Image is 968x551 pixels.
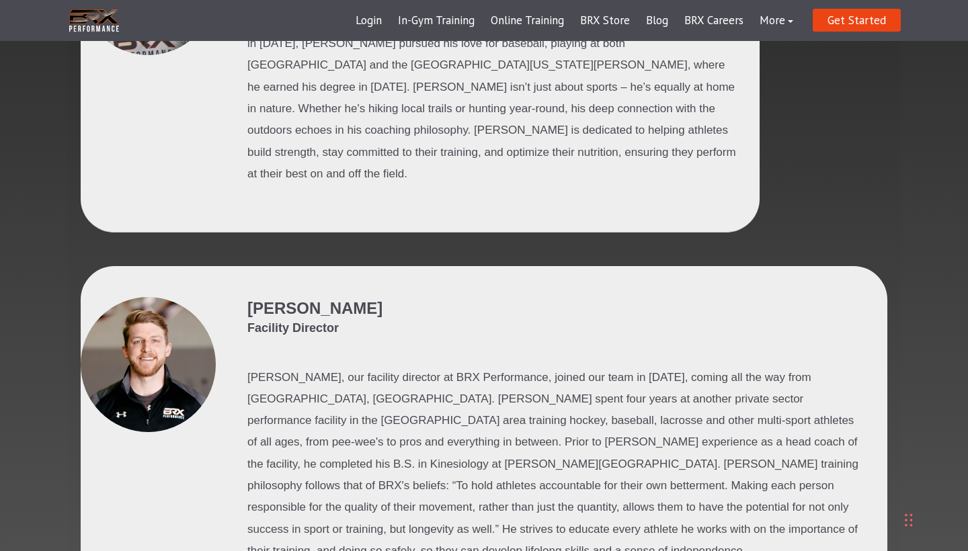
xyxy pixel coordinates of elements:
[572,5,638,37] a: BRX Store
[905,500,913,540] div: 드래그
[67,7,121,34] img: BRX Transparent Logo-2
[638,5,676,37] a: Blog
[348,5,801,37] div: Navigation Menu
[752,5,801,37] a: More
[770,406,968,551] iframe: Chat Widget
[247,299,382,317] span: [PERSON_NAME]
[247,320,382,337] span: Facility Director
[483,5,572,37] a: Online Training
[676,5,752,37] a: BRX Careers
[770,406,968,551] div: 채팅 위젯
[348,5,390,37] a: Login
[813,9,901,32] a: Get Started
[390,5,483,37] a: In-Gym Training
